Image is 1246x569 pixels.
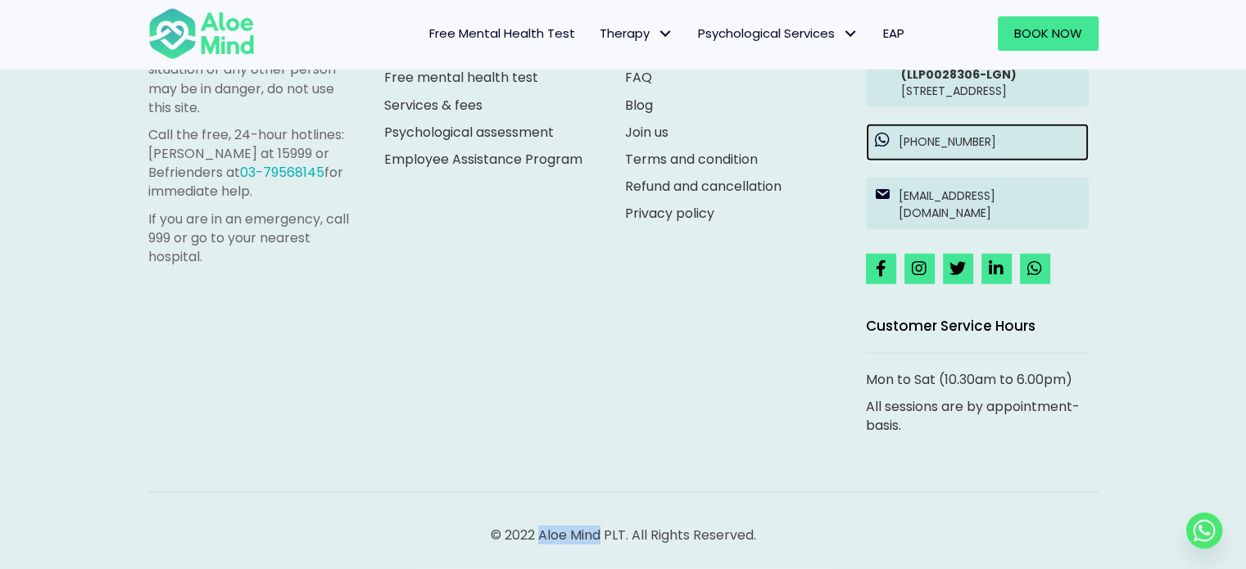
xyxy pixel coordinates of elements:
[625,177,782,196] a: Refund and cancellation
[600,25,673,42] span: Therapy
[866,316,1035,336] span: Customer Service Hours
[384,96,483,115] a: Services & fees
[866,41,1089,107] a: Aloe Mind PLT(LLP0028306-LGN)[STREET_ADDRESS]
[384,123,554,142] a: Psychological assessment
[625,123,668,142] a: Join us
[148,526,1099,544] p: © 2022 Aloe Mind PLT. All Rights Reserved.
[148,41,351,117] p: If you are in a life-threatening situation or any other person may be in danger, do not use this ...
[148,210,351,267] p: If you are in an emergency, call 999 or go to your nearest hospital.
[1014,25,1082,42] span: Book Now
[587,16,686,51] a: TherapyTherapy: submenu
[883,25,904,42] span: EAP
[148,7,255,61] img: Aloe mind Logo
[866,370,1089,389] p: Mon to Sat (10.30am to 6.00pm)
[276,16,917,51] nav: Menu
[240,163,324,182] a: 03-79568145
[148,125,351,201] p: Call the free, 24-hour hotlines: [PERSON_NAME] at 15999 or Befrienders at for immediate help.
[901,49,1081,99] p: [STREET_ADDRESS]
[625,96,653,115] a: Blog
[384,68,538,87] a: Free mental health test
[866,124,1089,161] a: [PHONE_NUMBER]
[698,25,859,42] span: Psychological Services
[839,22,863,46] span: Psychological Services: submenu
[384,150,582,169] a: Employee Assistance Program
[899,187,1081,221] p: [EMAIL_ADDRESS][DOMAIN_NAME]
[625,68,652,87] a: FAQ
[625,204,714,223] a: Privacy policy
[429,25,575,42] span: Free Mental Health Test
[899,133,1081,150] p: [PHONE_NUMBER]
[417,16,587,51] a: Free Mental Health Test
[1186,513,1222,549] a: Whatsapp
[866,397,1089,435] p: All sessions are by appointment-basis.
[866,178,1089,229] a: [EMAIL_ADDRESS][DOMAIN_NAME]
[686,16,871,51] a: Psychological ServicesPsychological Services: submenu
[654,22,677,46] span: Therapy: submenu
[871,16,917,51] a: EAP
[625,150,758,169] a: Terms and condition
[901,66,1017,83] strong: (LLP0028306-LGN)
[998,16,1099,51] a: Book Now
